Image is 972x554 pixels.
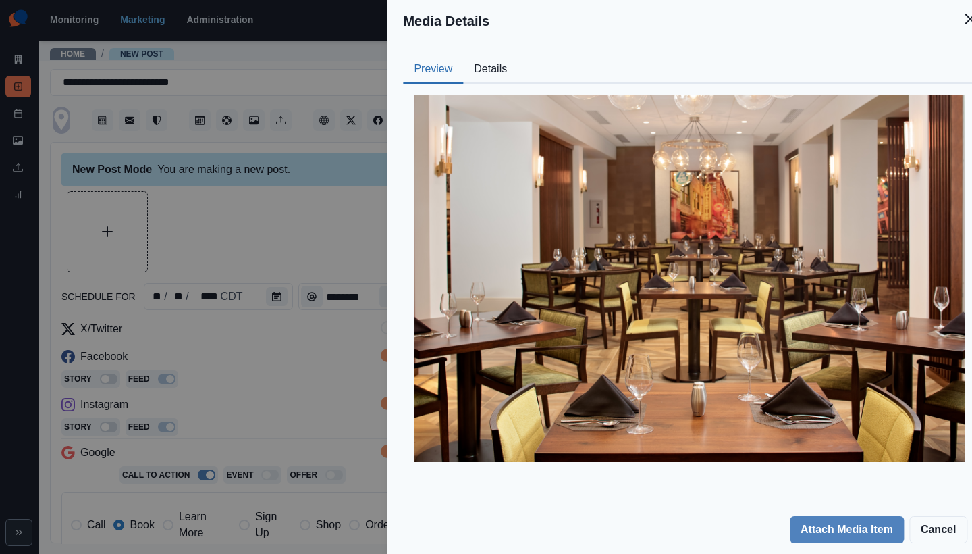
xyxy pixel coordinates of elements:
button: Details [463,55,518,84]
button: Cancel [909,516,967,543]
img: qsyzki5pwa55lsdbyvqc [414,95,965,462]
button: Attach Media Item [790,516,904,543]
button: Preview [403,55,463,84]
